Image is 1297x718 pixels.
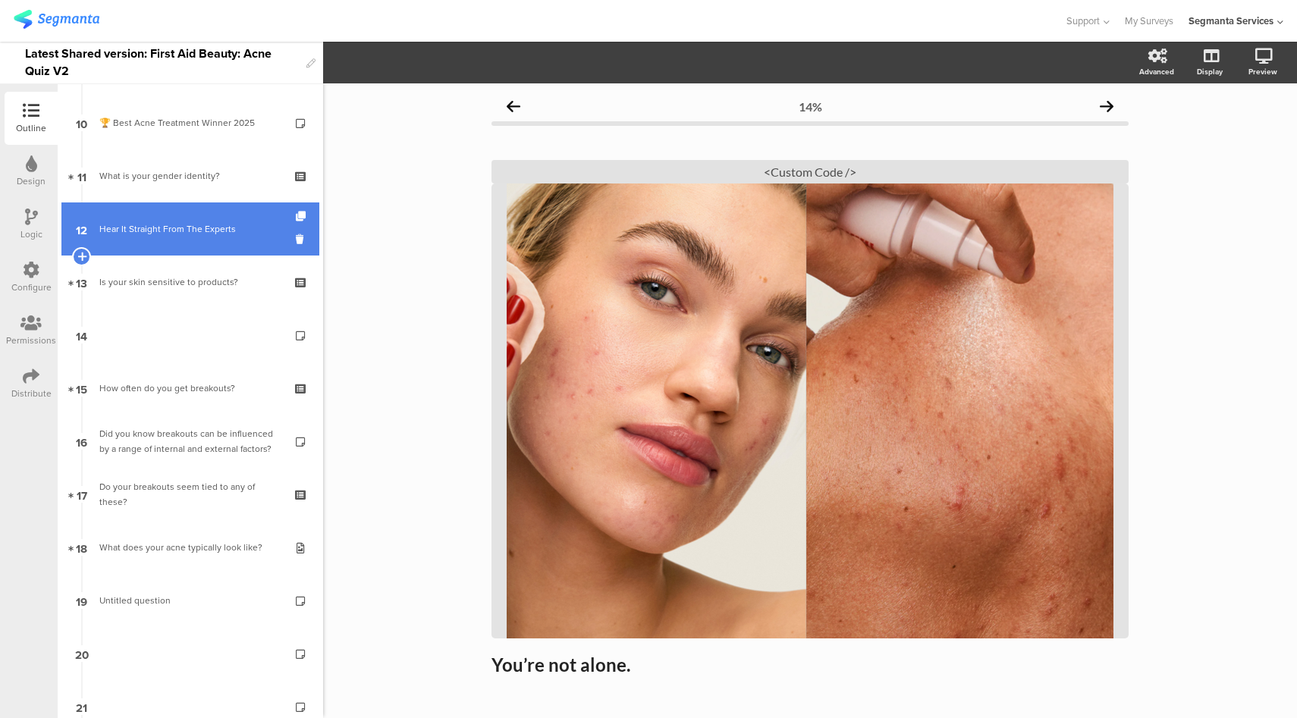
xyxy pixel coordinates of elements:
[76,433,87,450] span: 16
[296,212,309,221] i: Duplicate
[61,468,319,521] a: 17 Do your breakouts seem tied to any of these?
[1248,66,1277,77] div: Preview
[61,309,319,362] a: 14
[76,592,87,609] span: 19
[16,121,46,135] div: Outline
[99,221,281,237] div: Hear It Straight From The Experts
[296,232,309,246] i: Delete
[507,183,1113,638] img: You’re not alone. cover image
[1189,14,1273,28] div: Segmanta Services
[799,99,822,114] div: 14%
[76,221,87,237] span: 12
[61,256,319,309] a: 13 Is your skin sensitive to products?
[76,698,87,715] span: 21
[61,362,319,415] a: 15 How often do you get breakouts?
[491,654,630,676] strong: You’re not alone.
[61,96,319,149] a: 10 🏆 Best Acne Treatment Winner 2025
[76,380,87,397] span: 15
[20,227,42,241] div: Logic
[75,645,89,662] span: 20
[491,160,1129,183] div: <Custom Code />
[99,274,281,290] div: Is your skin sensitive to products?
[99,594,171,607] span: Untitled question
[1066,14,1100,28] span: Support
[61,149,319,202] a: 11 What is your gender identity?
[76,539,87,556] span: 18
[61,415,319,468] a: 16 Did you know breakouts can be influenced by a range of internal and external factors?
[99,381,281,396] div: How often do you get breakouts?
[61,202,319,256] a: 12 Hear It Straight From The Experts
[61,521,319,574] a: 18 What does your acne typically look like?
[99,540,281,555] div: What does your acne typically look like?
[1139,66,1174,77] div: Advanced
[99,115,281,130] div: 🏆 Best Acne Treatment Winner 2025
[76,327,87,343] span: 14
[6,334,56,347] div: Permissions
[61,574,319,627] a: 19 Untitled question
[61,627,319,680] a: 20
[76,274,87,290] span: 13
[99,426,281,456] div: Did you know breakouts can be influenced by a range of internal and external factors?
[14,10,99,29] img: segmanta logo
[99,168,281,183] div: What is your gender identity?
[99,479,281,509] div: Do your breakouts seem tied to any of these?
[1197,66,1223,77] div: Display
[11,387,52,400] div: Distribute
[76,114,87,131] span: 10
[17,174,46,188] div: Design
[25,42,299,83] div: Latest Shared version: First Aid Beauty: Acne Quiz V2
[77,486,87,503] span: 17
[77,168,86,184] span: 11
[11,281,52,294] div: Configure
